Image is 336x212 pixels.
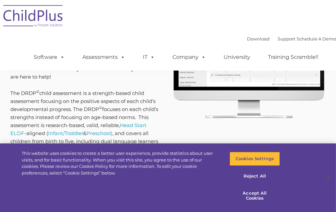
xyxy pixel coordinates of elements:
button: Accept All Cookies [230,186,280,205]
a: Schedule A Demo [297,36,336,41]
a: Support [278,36,295,41]
button: Reject All [230,169,280,183]
a: IT [136,50,161,64]
font: | [247,36,336,41]
a: Infant/Toddler [48,130,83,136]
a: Training Scramble!! [261,50,325,64]
a: University [217,50,257,64]
sup: © [99,105,102,110]
button: Close [321,170,336,185]
a: Assessments [76,50,132,64]
a: Company [166,50,213,64]
sup: © [36,89,39,94]
button: Cookies Settings [230,152,280,166]
div: This website uses cookies to create a better user experience, provide statistics about user visit... [22,150,220,176]
a: Preschool) [86,130,112,136]
a: Software [27,50,71,64]
p: The DRDP child assessment is a strength-based child assessment focusing on the positive aspects o... [10,89,163,170]
a: Download [247,36,270,41]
